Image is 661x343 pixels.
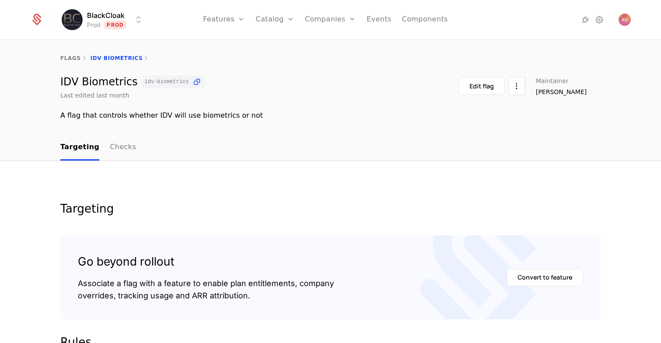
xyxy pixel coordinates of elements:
span: Prod [104,21,126,29]
a: Integrations [580,14,591,25]
img: Adina Veres [619,14,631,26]
div: Targeting [60,203,601,214]
a: Checks [110,135,136,161]
button: Select environment [64,10,144,29]
nav: Main [60,135,601,161]
div: Edit flag [470,82,494,91]
button: Select action [508,77,525,95]
div: IDV Biometrics [60,76,205,88]
div: Go beyond rollout [78,253,334,270]
div: A flag that controls whether IDV will use biometrics or not [60,110,601,121]
a: Settings [594,14,605,25]
button: Edit flag [459,77,505,95]
div: Last edited last month [60,91,129,100]
img: BlackCloak [62,9,83,30]
ul: Choose Sub Page [60,135,136,161]
span: [PERSON_NAME] [536,87,587,96]
a: Targeting [60,135,99,161]
div: Associate a flag with a feature to enable plan entitlements, company overrides, tracking usage an... [78,277,334,302]
span: Maintainer [536,78,569,84]
a: flags [60,55,81,61]
div: Prod [87,21,101,29]
button: Convert to feature [507,269,583,286]
button: Open user button [619,14,631,26]
span: BlackCloak [87,10,125,21]
span: idv-biometrics [145,79,189,84]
